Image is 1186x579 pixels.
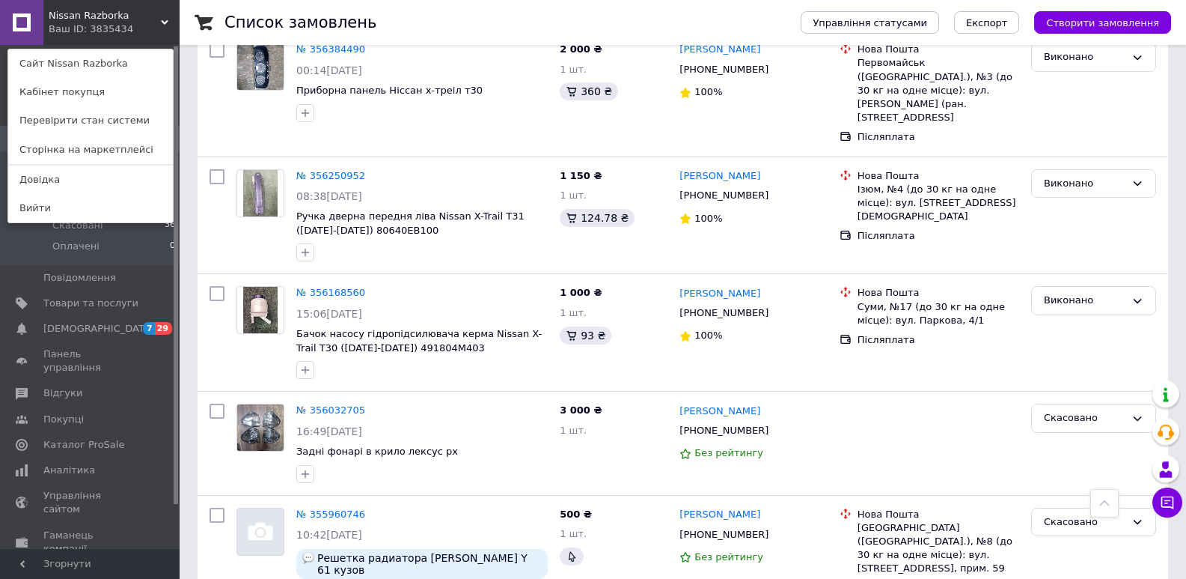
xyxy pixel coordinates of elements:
[694,330,722,341] span: 100%
[43,271,116,285] span: Повідомлення
[43,529,138,556] span: Гаманець компанії
[858,508,1019,521] div: Нова Пошта
[560,425,587,436] span: 1 шт.
[296,64,362,76] span: 00:14[DATE]
[243,287,278,333] img: Фото товару
[1034,11,1171,34] button: Створити замовлення
[43,489,138,516] span: Управління сайтом
[1019,16,1171,28] a: Створити замовлення
[679,169,760,184] a: [PERSON_NAME]
[43,297,138,310] span: Товари та послуги
[1044,515,1125,530] div: Скасовано
[679,404,760,419] a: [PERSON_NAME]
[1152,488,1182,518] button: Чат з покупцем
[317,552,542,576] span: Решетка радиатора [PERSON_NAME] Y 61 кузов
[679,43,760,57] a: [PERSON_NAME]
[560,327,611,345] div: 93 ₴
[676,60,771,79] div: [PHONE_NUMBER]
[49,9,161,22] span: Nissan Razborka
[49,22,111,36] div: Ваш ID: 3835434
[1044,293,1125,309] div: Виконано
[302,552,314,564] img: :speech_balloon:
[170,240,175,253] span: 0
[560,287,602,298] span: 1 000 ₴
[296,308,362,320] span: 15:06[DATE]
[224,13,376,31] h1: Список замовлень
[236,169,284,217] a: Фото товару
[296,446,458,457] span: Задні фонарі в крило лексус рх
[858,300,1019,327] div: Суми, №17 (до 30 кг на одне місце): вул. Паркова, 4/1
[858,521,1019,576] div: [GEOGRAPHIC_DATA] ([GEOGRAPHIC_DATA].), №8 (до 30 кг на одне місце): вул. [STREET_ADDRESS], прим. 59
[858,183,1019,224] div: Ізюм, №4 (до 30 кг на одне місце): вул. [STREET_ADDRESS][DEMOGRAPHIC_DATA]
[694,86,722,97] span: 100%
[1044,176,1125,192] div: Виконано
[694,447,763,458] span: Без рейтингу
[155,322,172,335] span: 29
[8,166,173,194] a: Довідка
[52,240,100,253] span: Оплачені
[966,17,1008,28] span: Експорт
[8,49,173,78] a: Сайт Nissan Razborka
[676,303,771,323] div: [PHONE_NUMBER]
[560,170,602,181] span: 1 150 ₴
[858,56,1019,124] div: Первомайськ ([GEOGRAPHIC_DATA].), №3 (до 30 кг на одне місце): вул. [PERSON_NAME] (ран. [STREET_A...
[560,43,602,55] span: 2 000 ₴
[560,528,587,539] span: 1 шт.
[1046,17,1159,28] span: Створити замовлення
[8,194,173,222] a: Вийти
[296,287,365,298] a: № 356168560
[296,509,365,520] a: № 355960746
[296,404,365,416] a: № 356032705
[52,219,103,232] span: Скасовані
[858,286,1019,300] div: Нова Пошта
[43,464,95,477] span: Аналітика
[560,82,618,100] div: 360 ₴
[43,322,154,336] span: [DEMOGRAPHIC_DATA]
[8,106,173,135] a: Перевірити стан системи
[236,286,284,334] a: Фото товару
[560,307,587,318] span: 1 шт.
[296,328,542,354] a: Бачок насосу гідропідсилювача керма Nissan X-Trail T30 ([DATE]-[DATE]) 491804M403
[858,333,1019,347] div: Післяплата
[296,170,365,181] a: № 356250952
[560,64,587,75] span: 1 шт.
[8,78,173,106] a: Кабінет покупця
[165,219,175,232] span: 36
[676,525,771,545] div: [PHONE_NUMBER]
[679,287,760,301] a: [PERSON_NAME]
[43,413,84,426] span: Покупці
[296,210,525,236] a: Ручка дверна передня ліва Nissan X-Trail T31 ([DATE]-[DATE]) 80640EB100
[858,169,1019,183] div: Нова Пошта
[694,551,763,563] span: Без рейтингу
[1044,49,1125,65] div: Виконано
[296,43,365,55] a: № 356384490
[813,17,927,28] span: Управління статусами
[243,170,278,216] img: Фото товару
[236,404,284,452] a: Фото товару
[296,85,483,96] a: Приборна панель Ніссан х-треіл т30
[858,229,1019,243] div: Післяплата
[679,508,760,522] a: [PERSON_NAME]
[236,508,284,556] a: Фото товару
[560,190,587,201] span: 1 шт.
[296,425,362,437] span: 16:49[DATE]
[676,421,771,440] div: [PHONE_NUMBER]
[801,11,939,34] button: Управління статусами
[43,386,82,400] span: Відгуки
[236,43,284,91] a: Фото товару
[143,322,155,335] span: 7
[43,348,138,375] span: Панель управління
[43,438,124,452] span: Каталог ProSale
[560,209,635,227] div: 124.78 ₴
[694,213,722,224] span: 100%
[676,186,771,205] div: [PHONE_NUMBER]
[237,509,284,555] img: Фото товару
[237,43,284,90] img: Фото товару
[858,43,1019,56] div: Нова Пошта
[560,404,602,416] span: 3 000 ₴
[296,190,362,202] span: 08:38[DATE]
[1044,410,1125,426] div: Скасовано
